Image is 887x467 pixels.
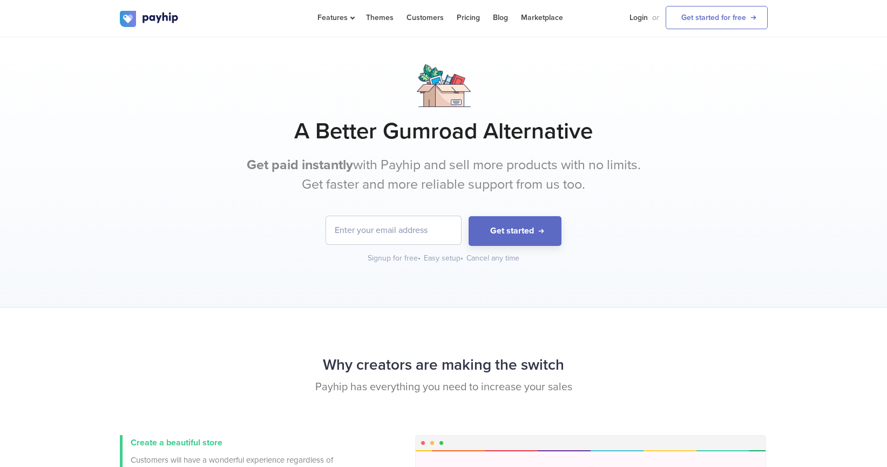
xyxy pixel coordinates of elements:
[424,253,464,264] div: Easy setup
[469,216,561,246] button: Get started
[120,379,768,395] p: Payhip has everything you need to increase your sales
[131,437,222,448] span: Create a beautiful store
[417,64,471,107] img: box.png
[317,13,353,22] span: Features
[368,253,422,264] div: Signup for free
[466,253,519,264] div: Cancel any time
[418,253,421,263] span: •
[247,157,353,173] b: Get paid instantly
[326,216,461,244] input: Enter your email address
[241,156,646,194] p: with Payhip and sell more products with no limits. Get faster and more reliable support from us too.
[120,118,768,145] h1: A Better Gumroad Alternative
[120,11,179,27] img: logo.svg
[666,6,768,29] a: Get started for free
[120,351,768,379] h2: Why creators are making the switch
[461,253,463,263] span: •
